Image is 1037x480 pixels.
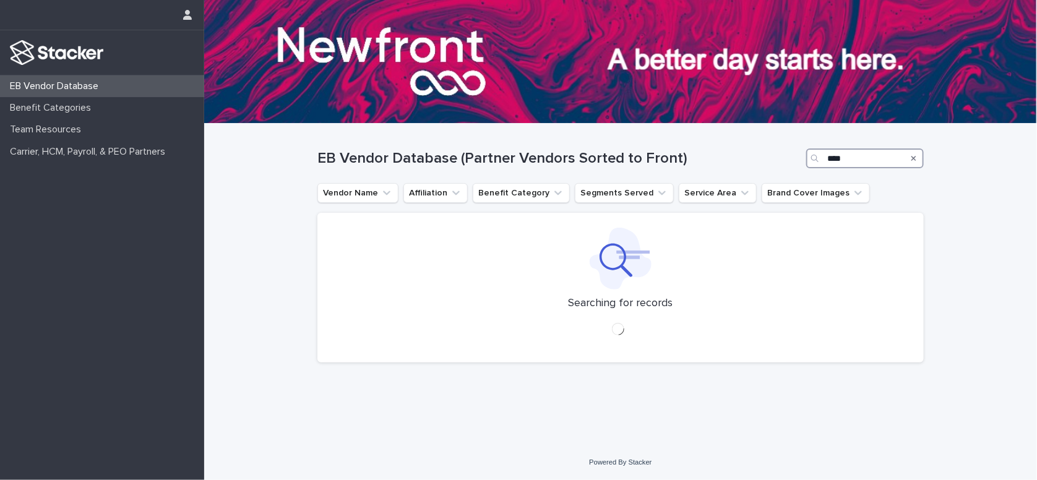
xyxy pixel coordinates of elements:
p: Carrier, HCM, Payroll, & PEO Partners [5,146,175,158]
button: Benefit Category [473,183,570,203]
h1: EB Vendor Database (Partner Vendors Sorted to Front) [317,150,801,168]
button: Segments Served [575,183,674,203]
a: Powered By Stacker [589,458,652,466]
img: stacker-logo-white.png [10,40,103,65]
input: Search [806,148,924,168]
button: Vendor Name [317,183,398,203]
p: EB Vendor Database [5,80,108,92]
button: Affiliation [403,183,468,203]
button: Brand Cover Images [762,183,870,203]
p: Benefit Categories [5,102,101,114]
p: Team Resources [5,124,91,135]
button: Service Area [679,183,757,203]
p: Searching for records [569,297,673,311]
